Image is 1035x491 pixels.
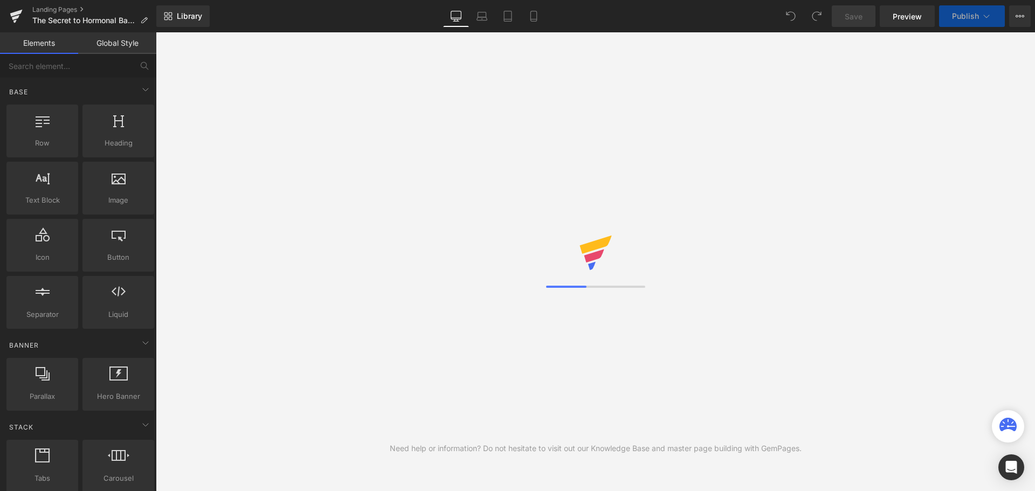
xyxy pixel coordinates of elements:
button: Redo [806,5,827,27]
button: Publish [939,5,1005,27]
span: Save [845,11,862,22]
span: Base [8,87,29,97]
span: Carousel [86,473,151,484]
div: Need help or information? Do not hesitate to visit out our Knowledge Base and master page buildin... [390,442,802,454]
span: Hero Banner [86,391,151,402]
span: Heading [86,137,151,149]
span: Liquid [86,309,151,320]
span: Parallax [10,391,75,402]
span: Image [86,195,151,206]
span: Tabs [10,473,75,484]
div: Open Intercom Messenger [998,454,1024,480]
span: Publish [952,12,979,20]
a: Landing Pages [32,5,156,14]
span: Library [177,11,202,21]
span: Separator [10,309,75,320]
span: Button [86,252,151,263]
span: The Secret to Hormonal Balance for Women [32,16,136,25]
a: Mobile [521,5,547,27]
button: More [1009,5,1031,27]
span: Icon [10,252,75,263]
span: Banner [8,340,40,350]
a: Laptop [469,5,495,27]
button: Undo [780,5,802,27]
span: Text Block [10,195,75,206]
a: Desktop [443,5,469,27]
a: Global Style [78,32,156,54]
a: Preview [880,5,935,27]
a: New Library [156,5,210,27]
a: Tablet [495,5,521,27]
span: Preview [893,11,922,22]
span: Row [10,137,75,149]
span: Stack [8,422,34,432]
